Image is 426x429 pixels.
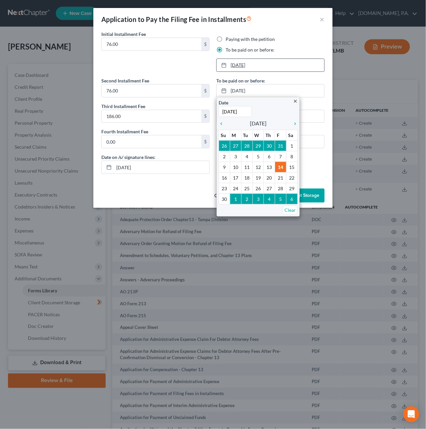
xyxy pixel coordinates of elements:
[250,119,266,127] span: [DATE]
[275,130,286,140] th: F
[219,183,230,194] td: 23
[101,15,252,24] div: Application to Pay the Filing Fee in Installments
[230,183,241,194] td: 24
[201,38,209,51] div: $
[241,151,253,162] td: 4
[201,135,209,148] div: $
[102,110,201,123] input: 0.00
[209,189,234,203] button: Cancel
[264,172,275,183] td: 20
[286,140,298,151] td: 1
[102,38,201,51] input: 0.00
[230,172,241,183] td: 17
[241,130,253,140] th: Tu
[230,151,241,162] td: 3
[264,194,275,204] td: 4
[293,97,298,105] a: close
[283,206,297,214] a: Clear
[114,161,209,174] input: MM/DD/YYYY
[289,119,298,127] a: chevron_right
[241,162,253,172] td: 11
[101,154,156,161] label: Date on /s/ signature lines:
[320,15,325,23] button: ×
[286,183,298,194] td: 29
[253,183,264,194] td: 26
[293,99,298,104] i: close
[289,121,298,126] i: chevron_right
[102,135,201,148] input: 0.00
[241,140,253,151] td: 28
[230,140,241,151] td: 27
[230,130,241,140] th: M
[101,77,149,84] label: Second Installment Fee
[253,162,264,172] td: 12
[275,151,286,162] td: 7
[101,103,145,110] label: Third Installment Fee
[216,77,265,84] label: To be paid on or before:
[253,151,264,162] td: 5
[216,103,265,110] label: To be paid on or before:
[219,172,230,183] td: 16
[264,140,275,151] td: 30
[286,162,298,172] td: 15
[217,59,324,71] a: [DATE]
[286,151,298,162] td: 8
[275,162,286,172] td: 14
[253,172,264,183] td: 19
[219,151,230,162] td: 2
[286,194,298,204] td: 6
[219,140,230,151] td: 26
[264,130,275,140] th: Th
[241,172,253,183] td: 18
[201,84,209,97] div: $
[275,172,286,183] td: 21
[226,47,274,53] label: To be paid on or before:
[219,194,230,204] td: 30
[241,194,253,204] td: 2
[253,194,264,204] td: 3
[403,406,419,422] div: Open Intercom Messenger
[286,130,298,140] th: Sa
[219,121,227,126] i: chevron_left
[101,128,148,135] label: Fourth Installment Fee
[219,162,230,172] td: 9
[219,130,230,140] th: Su
[264,151,275,162] td: 6
[201,110,209,123] div: $
[219,99,228,106] label: Date
[230,194,241,204] td: 1
[275,140,286,151] td: 31
[219,106,252,117] input: 1/1/2013
[217,84,324,97] a: [DATE]
[226,36,275,43] label: Paying with the petition
[275,194,286,204] td: 5
[275,183,286,194] td: 28
[216,128,265,135] label: To be paid on or before:
[264,162,275,172] td: 13
[230,162,241,172] td: 10
[101,31,146,38] label: Initial Installment Fee
[219,119,227,127] a: chevron_left
[264,183,275,194] td: 27
[253,130,264,140] th: W
[253,140,264,151] td: 29
[102,84,201,97] input: 0.00
[241,183,253,194] td: 25
[286,172,298,183] td: 22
